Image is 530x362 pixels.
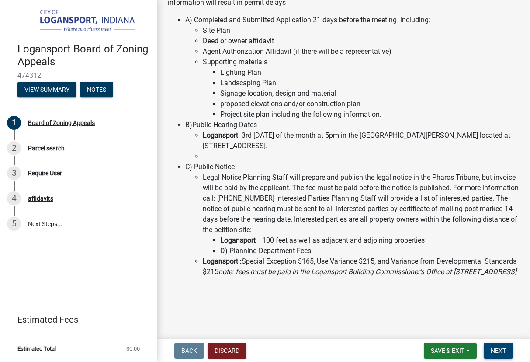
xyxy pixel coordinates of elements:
strong: Logansport : [203,257,242,265]
a: Estimated Fees [7,311,143,328]
span: Next [491,347,506,354]
wm-modal-confirm: Summary [17,87,76,94]
button: Notes [80,82,113,97]
h4: Logansport Board of Zoning Appeals [17,43,150,68]
strong: Logansport [220,236,256,244]
img: City of Logansport, Indiana [17,9,143,34]
span: $0.00 [126,346,140,352]
li: A) Completed and Submitted Application 21 days before the meeting including: [185,15,520,120]
div: 3 [7,166,21,180]
wm-modal-confirm: Notes [80,87,113,94]
li: D) Planning Department Fees [220,246,520,256]
button: Next [484,343,513,359]
li: : 3rd [DATE] of the month at 5pm in the [GEOGRAPHIC_DATA][PERSON_NAME] located at [STREET_ADDRESS]. [203,130,520,151]
button: Discard [208,343,246,359]
li: Site Plan [203,25,520,36]
div: Require User [28,170,62,176]
button: Save & Exit [424,343,477,359]
li: Project site plan including the following information. [220,109,520,120]
li: proposed elevations and/or construction plan [220,99,520,109]
li: Deed or owner affidavit [203,36,520,46]
button: Back [174,343,204,359]
li: Special Exception $165, Use Variance $215, and Variance from Developmental Standards $215 [203,256,520,277]
strong: Logansport [203,131,238,139]
button: View Summary [17,82,76,97]
div: 2 [7,141,21,155]
li: Signage location, design and material [220,88,520,99]
li: Lighting Plan [220,67,520,78]
div: Board of Zoning Appeals [28,120,95,126]
li: Landscaping Plan [220,78,520,88]
li: Legal Notice Planning Staff will prepare and publish the legal notice in the Pharos Tribune, but ... [203,172,520,256]
li: B)Public Hearing Dates [185,120,520,162]
div: Parcel search [28,145,65,151]
div: 5 [7,217,21,231]
li: Supporting materials [203,57,520,120]
li: Agent Authorization Affidavit (if there will be a representative) [203,46,520,57]
div: 1 [7,116,21,130]
span: Save & Exit [431,347,464,354]
li: – 100 feet as well as adjacent and adjoining properties [220,235,520,246]
div: affidavits [28,195,53,202]
span: 474312 [17,71,140,80]
i: note: fees must be paid in the Logansport Building Commissioner's Office at [STREET_ADDRESS] [218,268,516,276]
span: Estimated Total [17,346,56,352]
li: C) Public Notice [185,162,520,277]
span: Back [181,347,197,354]
div: 4 [7,191,21,205]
